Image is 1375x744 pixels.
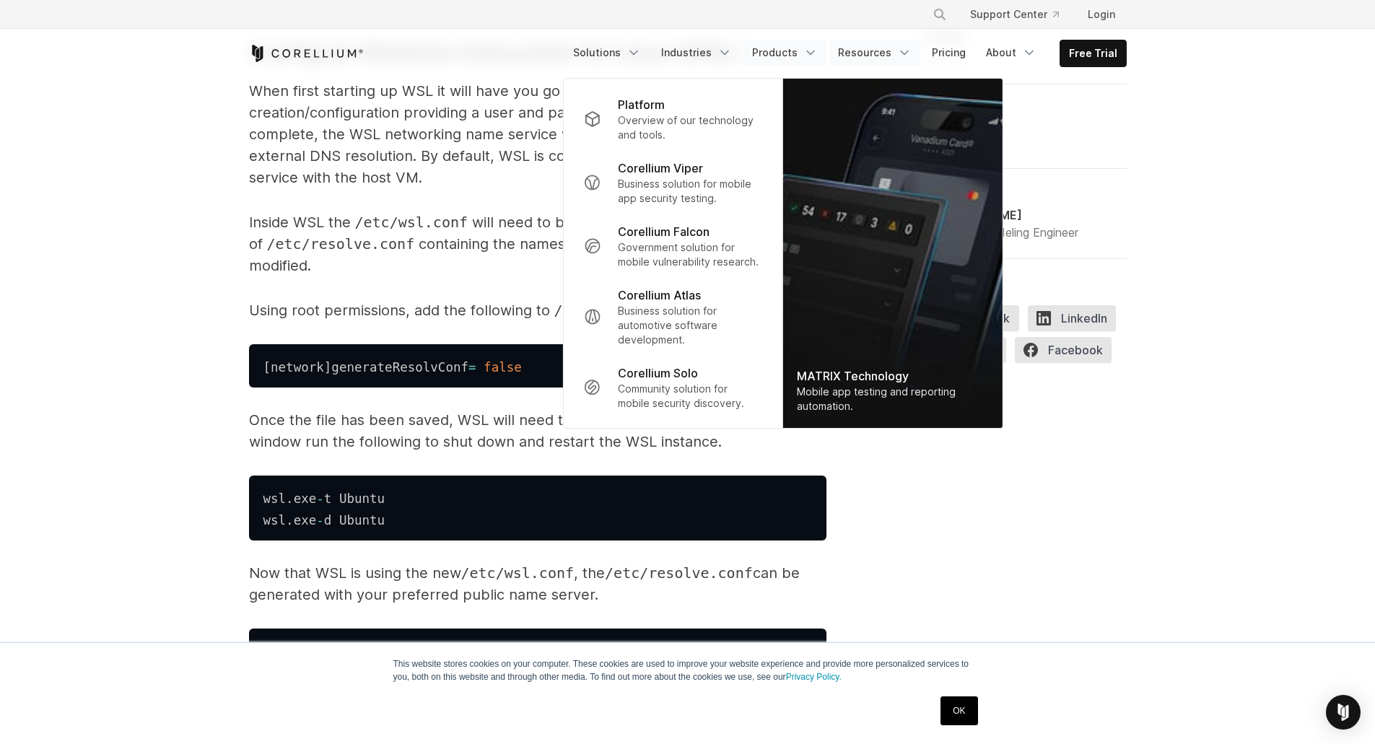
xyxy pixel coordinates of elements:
[572,356,773,419] a: Corellium Solo Community solution for mobile security discovery.
[1028,305,1116,331] span: LinkedIn
[468,360,476,375] span: =
[249,80,826,188] p: When first starting up WSL it will have you go through initial Ubuntu creation/configuration prov...
[829,40,920,66] a: Resources
[572,278,773,356] a: Corellium Atlas Business solution for automotive software development.
[915,1,1127,27] div: Navigation Menu
[652,40,741,66] a: Industries
[925,224,1078,241] div: Hardware Modeling Engineer
[618,96,665,113] p: Platform
[572,214,773,278] a: Corellium Falcon Government solution for mobile vulnerability research.
[572,87,773,151] a: Platform Overview of our technology and tools.
[324,360,332,375] span: ]
[572,151,773,214] a: Corellium Viper Business solution for mobile app security testing.
[786,672,842,682] a: Privacy Policy.
[564,40,1127,67] div: Navigation Menu
[1326,695,1361,730] div: Open Intercom Messenger
[797,367,987,385] div: MATRIX Technology
[925,102,1127,116] div: Tags
[618,304,761,347] p: Business solution for automotive software development.
[1015,337,1120,369] a: Facebook
[554,302,668,319] code: /etc/wsl.conf
[618,177,761,206] p: Business solution for mobile app security testing.
[618,286,701,304] p: Corellium Atlas
[1076,1,1127,27] a: Login
[263,491,393,528] code: wsl exe t Ubuntu wsl exe d Ubuntu
[977,40,1045,66] a: About
[923,40,974,66] a: Pricing
[959,1,1070,27] a: Support Center
[484,360,522,375] span: false
[316,513,324,528] span: -
[782,79,1002,428] img: Matrix_WebNav_1x
[618,240,761,269] p: Government solution for mobile vulnerability research.
[267,235,415,253] code: /etc/resolve.conf
[925,186,1127,201] div: Author
[461,564,575,582] code: /etc/wsl.conf
[925,276,1127,291] div: Share
[1028,305,1125,337] a: LinkedIn
[286,491,294,506] span: .
[249,299,826,321] p: Using root permissions, add the following to :
[605,564,753,582] code: /etc/resolve.conf
[927,1,953,27] button: Search
[743,40,826,66] a: Products
[249,45,364,62] a: Corellium Home
[263,360,271,375] span: [
[618,159,703,177] p: Corellium Viper
[393,657,982,683] p: This website stores cookies on your computer. These cookies are used to improve your website expe...
[249,409,826,452] p: Once the file has been saved, WSL will need to be restarted. In another PowerShell window run the...
[618,223,710,240] p: Corellium Falcon
[925,305,1019,331] button: Copy link
[797,385,987,413] div: Mobile app testing and reporting automation.
[574,564,605,582] span: , the
[564,40,650,66] a: Solutions
[1015,337,1112,363] span: Facebook
[249,564,461,582] span: Now that WSL is using the new
[782,79,1002,428] a: MATRIX Technology Mobile app testing and reporting automation.
[316,491,324,506] span: -
[618,382,761,411] p: Community solution for mobile security discovery.
[618,113,761,142] p: Overview of our technology and tools.
[1060,40,1126,66] a: Free Trial
[286,513,294,528] span: .
[940,696,977,725] a: OK
[618,364,698,382] p: Corellium Solo
[263,360,530,375] code: network generateResolvConf
[355,214,468,231] code: /etc/wsl.conf
[249,211,826,276] p: Inside WSL the will need to be modified to disable auto-generation of containing the nameserver a...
